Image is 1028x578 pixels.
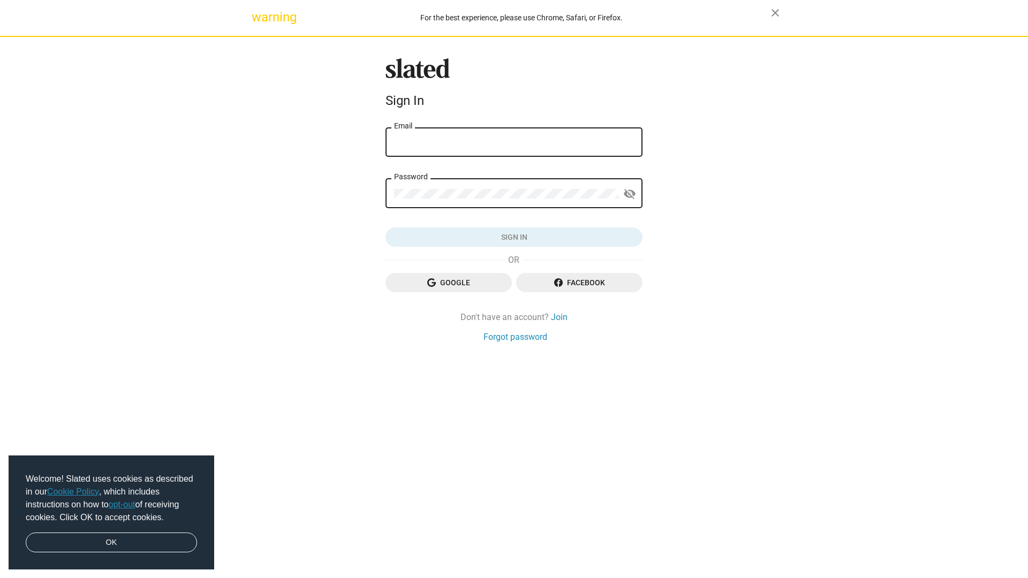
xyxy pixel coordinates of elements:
span: Facebook [525,273,634,292]
mat-icon: warning [252,11,264,24]
a: Forgot password [483,331,547,343]
sl-branding: Sign In [385,58,642,113]
span: Google [394,273,503,292]
a: opt-out [109,500,135,509]
span: Welcome! Slated uses cookies as described in our , which includes instructions on how to of recei... [26,473,197,524]
mat-icon: visibility_off [623,186,636,202]
div: For the best experience, please use Chrome, Safari, or Firefox. [272,11,771,25]
a: Join [551,311,568,323]
button: Facebook [516,273,642,292]
div: Sign In [385,93,642,108]
a: dismiss cookie message [26,533,197,553]
button: Google [385,273,512,292]
mat-icon: close [769,6,782,19]
div: Don't have an account? [385,311,642,323]
button: Show password [619,184,640,205]
div: cookieconsent [9,455,214,570]
a: Cookie Policy [47,487,99,496]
